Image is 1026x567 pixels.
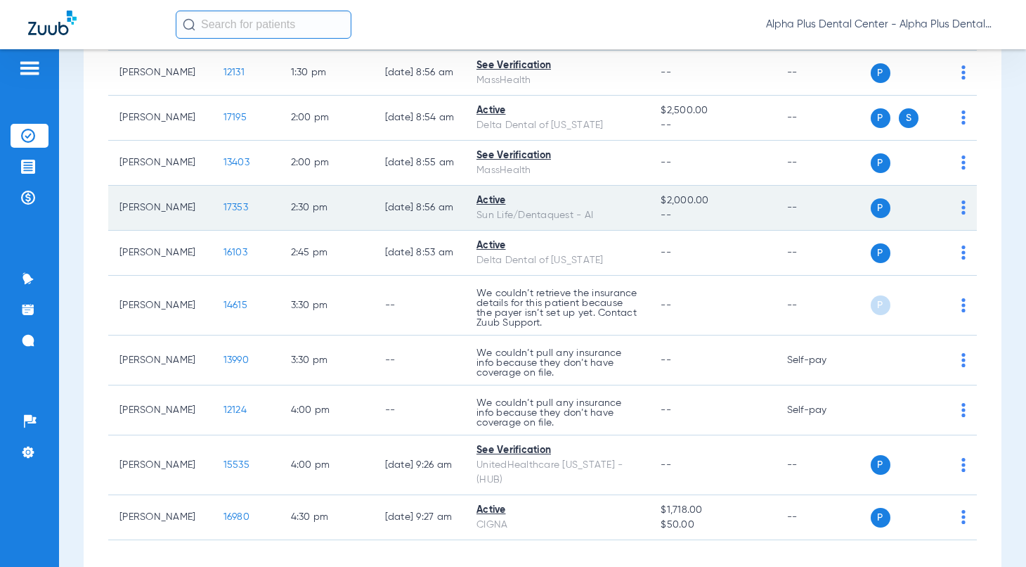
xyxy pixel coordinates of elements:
img: group-dot-blue.svg [961,403,966,417]
div: Delta Dental of [US_STATE] [476,253,638,268]
td: -- [374,336,466,386]
span: P [871,63,890,83]
td: 2:30 PM [280,186,374,231]
td: [PERSON_NAME] [108,231,212,276]
img: Zuub Logo [28,11,77,35]
td: [PERSON_NAME] [108,141,212,186]
td: -- [776,495,871,540]
td: -- [776,186,871,231]
td: 2:00 PM [280,141,374,186]
td: [DATE] 8:53 AM [374,231,466,276]
span: $1,718.00 [661,503,764,518]
div: See Verification [476,58,638,73]
td: [PERSON_NAME] [108,336,212,386]
p: We couldn’t pull any insurance info because they don’t have coverage on file. [476,398,638,428]
img: group-dot-blue.svg [961,353,966,367]
span: 17195 [223,113,247,122]
span: 16103 [223,248,247,257]
td: [DATE] 8:56 AM [374,186,466,231]
td: [DATE] 8:54 AM [374,96,466,141]
img: group-dot-blue.svg [961,65,966,79]
span: 14615 [223,300,247,310]
img: group-dot-blue.svg [961,110,966,125]
td: [PERSON_NAME] [108,186,212,231]
td: -- [374,386,466,435]
img: group-dot-blue.svg [961,458,966,472]
span: P [871,508,890,528]
div: MassHealth [476,73,638,88]
td: -- [776,51,871,96]
span: -- [661,208,764,223]
div: See Verification [476,148,638,163]
span: 17353 [223,203,248,212]
td: 2:00 PM [280,96,374,141]
span: -- [661,158,671,167]
span: 16980 [223,512,249,522]
td: [DATE] 8:56 AM [374,51,466,96]
input: Search for patients [176,11,351,39]
span: P [871,108,890,128]
span: $50.00 [661,518,764,533]
img: group-dot-blue.svg [961,246,966,260]
span: P [871,295,890,315]
img: Search Icon [183,18,195,31]
td: -- [776,276,871,336]
div: Active [476,238,638,253]
span: -- [661,118,764,133]
iframe: Chat Widget [956,499,1026,567]
td: [DATE] 8:55 AM [374,141,466,186]
td: -- [776,231,871,276]
td: [PERSON_NAME] [108,51,212,96]
img: group-dot-blue.svg [961,155,966,170]
span: 13990 [223,355,249,365]
td: 1:30 PM [280,51,374,96]
span: -- [661,248,671,257]
td: 3:30 PM [280,276,374,336]
td: Self-pay [776,336,871,386]
td: [DATE] 9:26 AM [374,435,466,495]
span: S [899,108,918,128]
img: hamburger-icon [18,60,41,77]
span: 12124 [223,405,247,415]
td: -- [776,141,871,186]
td: 4:00 PM [280,386,374,435]
span: P [871,243,890,263]
div: Delta Dental of [US_STATE] [476,118,638,133]
div: CIGNA [476,518,638,533]
span: P [871,198,890,218]
span: 15535 [223,460,249,470]
span: Alpha Plus Dental Center - Alpha Plus Dental [766,18,998,32]
td: [PERSON_NAME] [108,435,212,495]
td: [PERSON_NAME] [108,495,212,540]
div: UnitedHealthcare [US_STATE] - (HUB) [476,458,638,488]
div: Active [476,193,638,208]
p: We couldn’t retrieve the insurance details for this patient because the payer isn’t set up yet. C... [476,288,638,328]
span: $2,500.00 [661,103,764,118]
td: -- [776,435,871,495]
span: -- [661,355,671,365]
div: Active [476,103,638,118]
td: -- [776,96,871,141]
td: [PERSON_NAME] [108,276,212,336]
img: group-dot-blue.svg [961,200,966,215]
td: 3:30 PM [280,336,374,386]
div: MassHealth [476,163,638,178]
td: [PERSON_NAME] [108,96,212,141]
td: 2:45 PM [280,231,374,276]
td: 4:00 PM [280,435,374,495]
span: P [871,455,890,475]
img: group-dot-blue.svg [961,298,966,312]
div: Sun Life/Dentaquest - AI [476,208,638,223]
span: -- [661,300,671,310]
td: [PERSON_NAME] [108,386,212,435]
span: -- [661,460,671,470]
td: -- [374,276,466,336]
span: 13403 [223,158,249,167]
td: 4:30 PM [280,495,374,540]
span: -- [661,68,671,77]
div: Active [476,503,638,518]
span: 12131 [223,68,245,77]
div: See Verification [476,443,638,458]
p: We couldn’t pull any insurance info because they don’t have coverage on file. [476,348,638,378]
